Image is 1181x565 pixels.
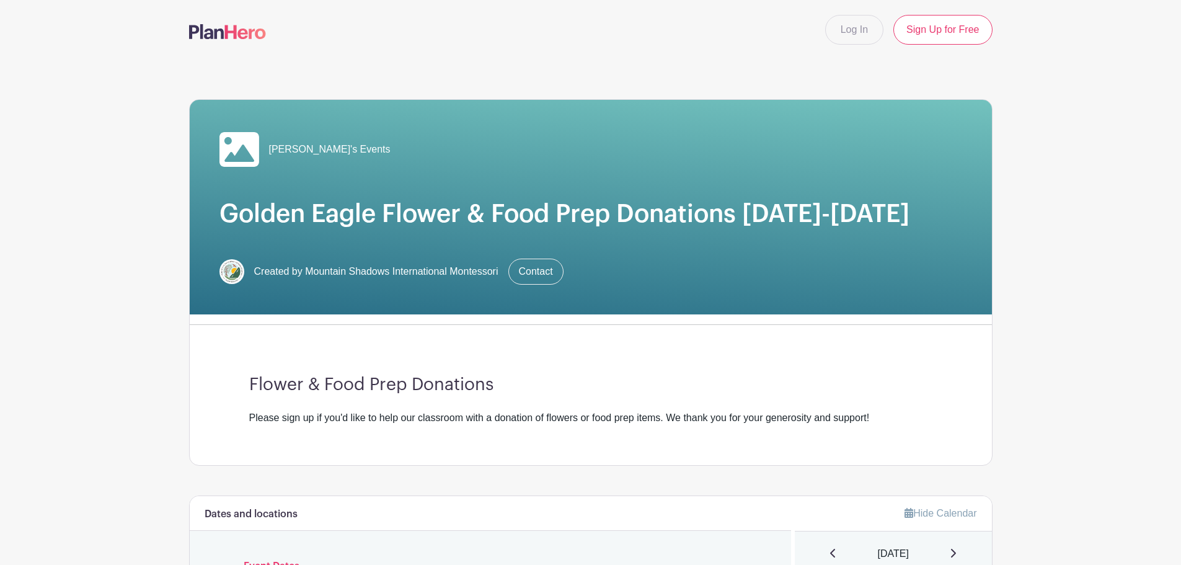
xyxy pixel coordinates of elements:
[249,375,932,396] h3: Flower & Food Prep Donations
[205,509,298,520] h6: Dates and locations
[825,15,883,45] a: Log In
[269,142,391,157] span: [PERSON_NAME]'s Events
[254,264,498,279] span: Created by Mountain Shadows International Montessori
[219,259,244,284] img: MSIM_LogoCircular.jpg
[878,546,909,561] span: [DATE]
[508,259,564,285] a: Contact
[249,411,932,425] div: Please sign up if you'd like to help our classroom with a donation of flowers or food prep items....
[905,508,976,518] a: Hide Calendar
[219,199,962,229] h1: Golden Eagle Flower & Food Prep Donations [DATE]-[DATE]
[189,24,266,39] img: logo-507f7623f17ff9eddc593b1ce0a138ce2505c220e1c5a4e2b4648c50719b7d32.svg
[893,15,992,45] a: Sign Up for Free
